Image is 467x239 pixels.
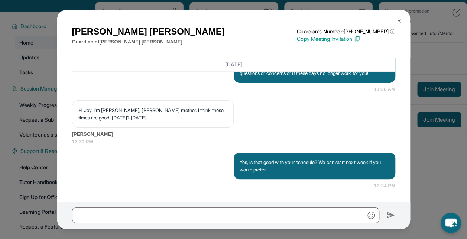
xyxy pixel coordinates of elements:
img: Close Icon [396,18,402,24]
span: [PERSON_NAME] [72,131,395,138]
p: Yes, is that good with your schedule? We can start next week if you would prefer. [240,158,389,173]
span: 12:34 PM [374,182,395,190]
span: 11:36 AM [374,86,395,93]
span: ⓘ [390,28,395,35]
button: chat-button [441,213,461,233]
h3: [DATE] [72,61,395,68]
p: Copy Meeting Invitation [297,35,395,43]
img: Copy Icon [354,36,360,42]
p: Guardian of [PERSON_NAME] [PERSON_NAME] [72,38,225,46]
p: Hi Joy. I'm [PERSON_NAME], [PERSON_NAME] mother. I think those times are good. [DATE]? [DATE] [78,107,227,121]
p: Guardian's Number: [PHONE_NUMBER] [297,28,395,35]
img: Emoji [367,212,375,219]
img: Send icon [387,211,395,220]
h1: [PERSON_NAME] [PERSON_NAME] [72,25,225,38]
span: 12:30 PM [72,138,395,145]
